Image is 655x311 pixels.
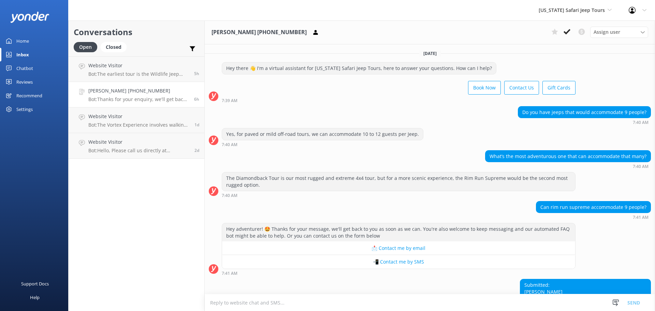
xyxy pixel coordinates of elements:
[194,147,199,153] span: Sep 21 2025 07:12am (UTC -07:00) America/Phoenix
[74,26,199,39] h2: Conversations
[88,138,189,146] h4: Website Visitor
[536,215,651,220] div: Sep 23 2025 07:41am (UTC -07:00) America/Phoenix
[520,279,651,304] div: Submitted: [PERSON_NAME] [PHONE_NUMBER]
[222,142,423,147] div: Sep 23 2025 07:40am (UTC -07:00) America/Phoenix
[69,82,204,108] a: [PERSON_NAME] [PHONE_NUMBER]Bot:Thanks for your enquiry, we'll get back to you as soon as we can ...
[222,255,575,269] button: 📲 Contact me by SMS
[468,81,501,95] button: Book Now
[69,56,204,82] a: Website VisitorBot:The earliest tour is the Wildlife Jeep Tour, which starts about an hour before...
[536,201,651,213] div: Can rim run supreme accommodate 9 people?
[88,71,189,77] p: Bot: The earliest tour is the Wildlife Jeep Tour, which starts about an hour before sunrise.
[194,96,199,102] span: Sep 23 2025 07:42am (UTC -07:00) America/Phoenix
[101,43,130,51] a: Closed
[194,71,199,76] span: Sep 23 2025 08:33am (UTC -07:00) America/Phoenix
[69,108,204,133] a: Website VisitorBot:The Vortex Experience involves walking and light hiking on uneven and rocky te...
[16,102,33,116] div: Settings
[222,98,576,103] div: Sep 23 2025 07:39am (UTC -07:00) America/Phoenix
[16,89,42,102] div: Recommend
[69,133,204,159] a: Website VisitorBot:Hello, Please call us directly at [PHONE_NUMBER] to confirm your reservation.2d
[194,122,199,128] span: Sep 22 2025 11:33am (UTC -07:00) America/Phoenix
[16,48,29,61] div: Inbox
[101,42,127,52] div: Closed
[30,291,40,304] div: Help
[16,75,33,89] div: Reviews
[518,120,651,125] div: Sep 23 2025 07:40am (UTC -07:00) America/Phoenix
[504,81,539,95] button: Contact Us
[542,81,576,95] button: Gift Cards
[88,62,189,69] h4: Website Visitor
[222,143,237,147] strong: 7:40 AM
[88,147,189,154] p: Bot: Hello, Please call us directly at [PHONE_NUMBER] to confirm your reservation.
[222,271,576,275] div: Sep 23 2025 07:41am (UTC -07:00) America/Phoenix
[10,12,49,23] img: yonder-white-logo.png
[222,271,237,275] strong: 7:41 AM
[222,172,575,190] div: The Diamondback Tour is our most rugged and extreme 4x4 tour, but for a more scenic experience, t...
[16,34,29,48] div: Home
[21,277,49,291] div: Support Docs
[518,107,651,118] div: Do you have jeeps that would accommodate 9 people?
[222,241,575,255] button: 📩 Contact me by email
[88,122,189,128] p: Bot: The Vortex Experience involves walking and light hiking on uneven and rocky terrain at diffe...
[222,99,237,103] strong: 7:39 AM
[633,215,649,220] strong: 7:41 AM
[633,165,649,169] strong: 7:40 AM
[74,42,97,52] div: Open
[88,113,189,120] h4: Website Visitor
[16,61,33,75] div: Chatbot
[222,223,575,241] div: Hey adventurer! 🤩 Thanks for your message, we'll get back to you as soon as we can. You're also w...
[222,62,496,74] div: Hey there 👋 I'm a virtual assistant for [US_STATE] Safari Jeep Tours, here to answer your questio...
[594,28,620,36] span: Assign user
[74,43,101,51] a: Open
[88,87,189,95] h4: [PERSON_NAME] [PHONE_NUMBER]
[222,128,423,140] div: Yes, for paved or mild off-road tours, we can accommodate 10 to 12 guests per Jeep.
[88,96,189,102] p: Bot: Thanks for your enquiry, we'll get back to you as soon as we can during opening hours.
[212,28,307,37] h3: [PERSON_NAME] [PHONE_NUMBER]
[539,7,605,13] span: [US_STATE] Safari Jeep Tours
[633,121,649,125] strong: 7:40 AM
[222,194,237,198] strong: 7:40 AM
[419,51,441,56] span: [DATE]
[485,151,651,162] div: What’s the most adventurous one that can accommodate that many?
[485,164,651,169] div: Sep 23 2025 07:40am (UTC -07:00) America/Phoenix
[590,27,648,38] div: Assign User
[222,193,576,198] div: Sep 23 2025 07:40am (UTC -07:00) America/Phoenix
